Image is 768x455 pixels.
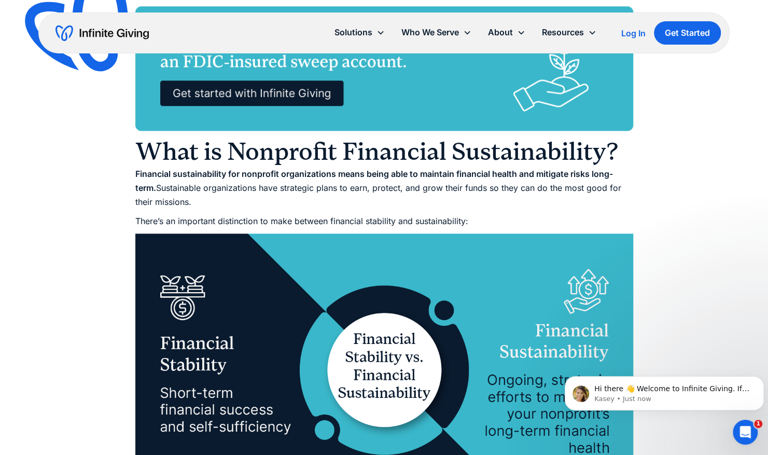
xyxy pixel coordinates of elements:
[135,169,613,193] strong: Financial sustainability for nonprofit organizations means being able to maintain financial healt...
[401,25,459,39] div: Who We Serve
[326,21,393,44] div: Solutions
[542,25,584,39] div: Resources
[334,25,372,39] div: Solutions
[135,136,633,167] h2: What is Nonprofit Financial Sustainability?
[534,21,605,44] div: Resources
[754,420,762,428] span: 1
[393,21,480,44] div: Who We Serve
[621,29,646,37] div: Log In
[654,21,721,45] a: Get Started
[135,214,633,228] p: There’s an important distinction to make between financial stability and sustainability:
[55,25,149,42] a: home
[733,420,758,445] iframe: Intercom live chat
[480,21,534,44] div: About
[135,6,633,131] img: Improve your financial sustainability with an FDIC-insured sweep account. Get started with Infini...
[135,167,633,210] p: Sustainable organizations have strategic plans to earn, protect, and grow their funds so they can...
[488,25,513,39] div: About
[621,27,646,39] a: Log In
[561,354,768,427] iframe: Intercom notifications message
